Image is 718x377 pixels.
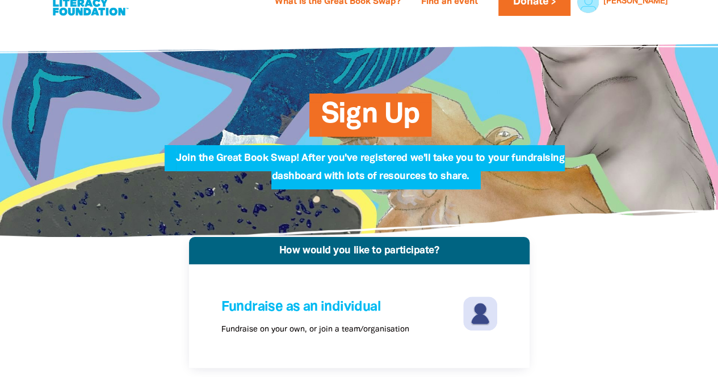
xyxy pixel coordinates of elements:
[221,296,460,318] h4: Fundraise as an individual
[463,296,497,331] img: individuals-svg-4fa13e.svg
[195,245,524,256] h4: How would you like to participate?
[221,324,409,336] p: Fundraise on your own, or join a team/organisation
[321,102,419,137] span: Sign Up
[176,154,565,189] span: Join the Great Book Swap! After you've registered we'll take you to your fundraising dashboard wi...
